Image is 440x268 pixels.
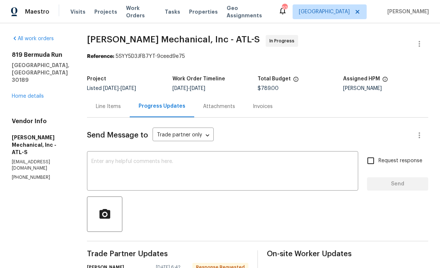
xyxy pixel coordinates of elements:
div: Invoices [253,103,273,110]
span: [PERSON_NAME] Mechanical, Inc - ATL-S [87,35,260,44]
span: [DATE] [103,86,119,91]
span: Trade Partner Updates [87,250,248,258]
a: Home details [12,94,44,99]
span: The total cost of line items that have been proposed by Opendoor. This sum includes line items th... [293,76,299,86]
span: Tasks [165,9,180,14]
div: Progress Updates [139,102,185,110]
span: Properties [189,8,218,15]
div: Trade partner only [153,129,214,142]
span: - [103,86,136,91]
a: All work orders [12,36,54,41]
span: Maestro [25,8,49,15]
h2: 819 Bermuda Run [12,51,69,59]
span: [DATE] [172,86,188,91]
span: Geo Assignments [227,4,269,19]
span: $789.00 [258,86,279,91]
span: [PERSON_NAME] [384,8,429,15]
span: Listed [87,86,136,91]
h5: Project [87,76,106,81]
span: Request response [378,157,422,165]
span: In Progress [269,37,297,45]
p: [EMAIL_ADDRESS][DOMAIN_NAME] [12,159,69,171]
span: [DATE] [190,86,205,91]
span: On-site Worker Updates [267,250,428,258]
span: - [172,86,205,91]
span: [DATE] [121,86,136,91]
span: The hpm assigned to this work order. [382,76,388,86]
h5: [GEOGRAPHIC_DATA], [GEOGRAPHIC_DATA] 30189 [12,62,69,84]
span: [GEOGRAPHIC_DATA] [299,8,350,15]
span: Visits [70,8,85,15]
h5: Total Budget [258,76,291,81]
h4: Vendor Info [12,118,69,125]
div: Line Items [96,103,121,110]
b: Reference: [87,54,114,59]
h5: [PERSON_NAME] Mechanical, Inc - ATL-S [12,134,69,156]
span: Send Message to [87,132,148,139]
span: Projects [94,8,117,15]
span: Work Orders [126,4,156,19]
h5: Assigned HPM [343,76,380,81]
h5: Work Order Timeline [172,76,225,81]
div: 5SYY5D3JFB7YT-9ceed9e75 [87,53,428,60]
div: 92 [282,4,287,12]
div: Attachments [203,103,235,110]
div: [PERSON_NAME] [343,86,429,91]
p: [PHONE_NUMBER] [12,174,69,181]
